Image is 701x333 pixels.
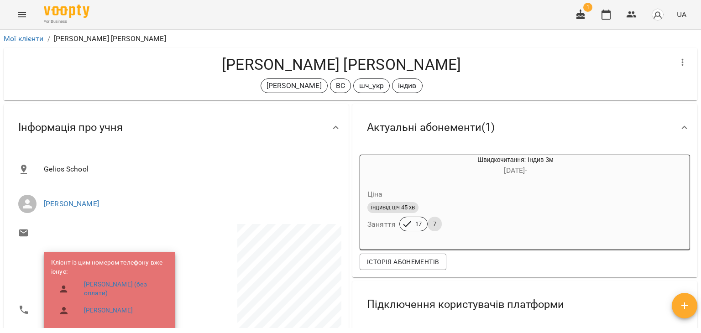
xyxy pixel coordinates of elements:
[360,155,627,242] button: Швидкочитання: Індив 3м[DATE]- Цінаіндивід шч 45 хвЗаняття177
[353,78,390,93] div: шч_укр
[44,5,89,18] img: Voopty Logo
[44,164,334,175] span: Gelios School
[51,258,168,323] ul: Клієнт із цим номером телефону вже існує:
[11,4,33,26] button: Menu
[367,218,396,231] h6: Заняття
[367,297,564,312] span: Підключення користувачів платформи
[360,155,404,177] div: Швидкочитання: Індив 3м
[428,220,442,228] span: 7
[367,256,439,267] span: Історія абонементів
[11,55,672,74] h4: [PERSON_NAME] [PERSON_NAME]
[504,166,527,175] span: [DATE] -
[261,78,328,93] div: [PERSON_NAME]
[673,6,690,23] button: UA
[84,280,161,298] a: [PERSON_NAME] (без оплати)
[352,104,697,151] div: Актуальні абонементи(1)
[651,8,664,21] img: avatar_s.png
[4,104,349,151] div: Інформація про учня
[54,33,166,44] p: [PERSON_NAME] [PERSON_NAME]
[18,120,123,135] span: Інформація про учня
[360,254,446,270] button: Історія абонементів
[84,306,133,315] a: [PERSON_NAME]
[398,80,417,91] p: індив
[330,78,351,93] div: ВС
[404,155,627,177] div: Швидкочитання: Індив 3м
[677,10,686,19] span: UA
[336,80,345,91] p: ВС
[44,19,89,25] span: For Business
[352,281,697,328] div: Підключення користувачів платформи
[4,34,44,43] a: Мої клієнти
[4,33,697,44] nav: breadcrumb
[367,203,419,212] span: індивід шч 45 хв
[367,188,383,201] h6: Ціна
[367,120,495,135] span: Актуальні абонементи ( 1 )
[392,78,423,93] div: індив
[44,199,99,208] a: [PERSON_NAME]
[267,80,322,91] p: [PERSON_NAME]
[410,220,427,228] span: 17
[359,80,384,91] p: шч_укр
[583,3,592,12] span: 1
[47,33,50,44] li: /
